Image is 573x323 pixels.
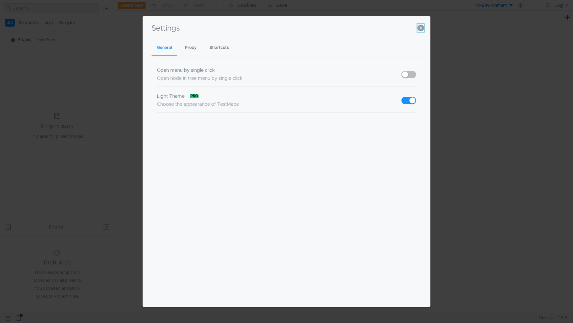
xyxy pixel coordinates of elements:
[204,40,234,56] div: Shortcuts
[190,94,199,98] div: pro
[151,24,422,32] h3: Settings
[157,92,185,100] span: Light Theme
[157,66,243,74] div: Open menu by single click
[157,75,243,81] span: Open node in tree menu by single click
[180,40,202,56] div: Proxy
[152,40,177,56] div: General
[157,101,239,107] span: Choose the appearance of TestMace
